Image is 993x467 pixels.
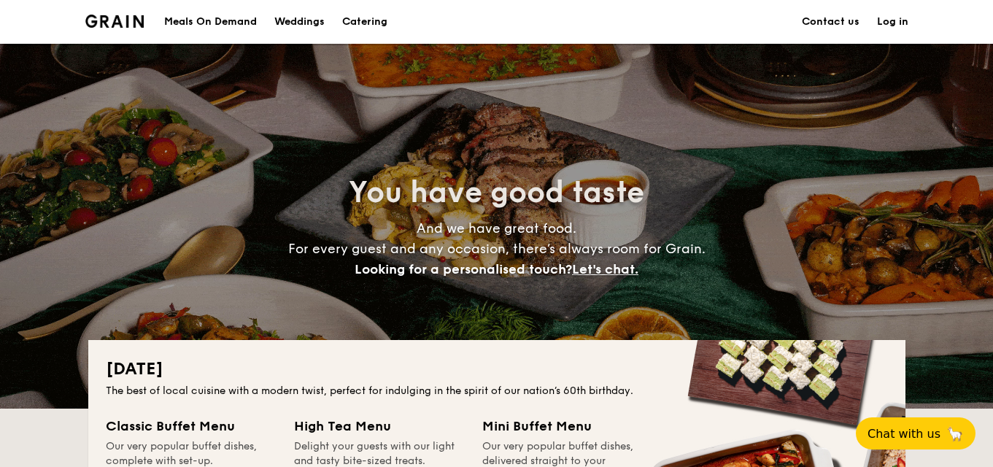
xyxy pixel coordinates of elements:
[856,417,975,449] button: Chat with us🦙
[572,261,638,277] span: Let's chat.
[288,220,706,277] span: And we have great food. For every guest and any occasion, there’s always room for Grain.
[85,15,144,28] img: Grain
[106,358,888,381] h2: [DATE]
[294,416,465,436] div: High Tea Menu
[482,416,653,436] div: Mini Buffet Menu
[85,15,144,28] a: Logotype
[106,384,888,398] div: The best of local cuisine with a modern twist, perfect for indulging in the spirit of our nation’...
[355,261,572,277] span: Looking for a personalised touch?
[946,425,964,442] span: 🦙
[868,427,940,441] span: Chat with us
[106,416,277,436] div: Classic Buffet Menu
[349,175,644,210] span: You have good taste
